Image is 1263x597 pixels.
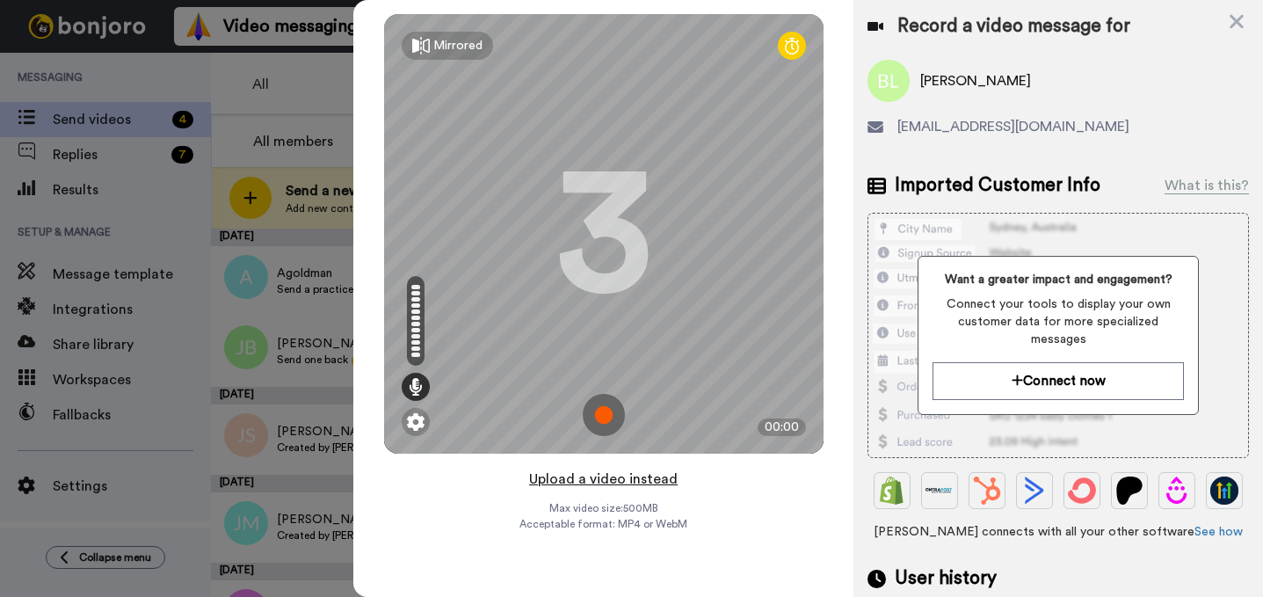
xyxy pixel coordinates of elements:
[1194,526,1243,538] a: See how
[1020,477,1049,505] img: ActiveCampaign
[524,468,683,491] button: Upload a video instead
[519,517,687,531] span: Acceptable format: MP4 or WebM
[758,419,806,436] div: 00:00
[897,116,1129,137] span: [EMAIL_ADDRESS][DOMAIN_NAME]
[867,523,1249,541] span: [PERSON_NAME] connects with all your other software
[933,362,1184,400] button: Connect now
[933,271,1184,288] span: Want a greater impact and engagement?
[933,295,1184,348] span: Connect your tools to display your own customer data for more specialized messages
[1068,477,1096,505] img: ConvertKit
[1163,477,1191,505] img: Drip
[583,394,625,436] img: ic_record_start.svg
[555,168,652,300] div: 3
[925,477,954,505] img: Ontraport
[1115,477,1143,505] img: Patreon
[407,413,425,431] img: ic_gear.svg
[895,565,997,592] span: User history
[895,172,1100,199] span: Imported Customer Info
[1165,175,1249,196] div: What is this?
[1210,477,1238,505] img: GoHighLevel
[973,477,1001,505] img: Hubspot
[878,477,906,505] img: Shopify
[549,501,658,515] span: Max video size: 500 MB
